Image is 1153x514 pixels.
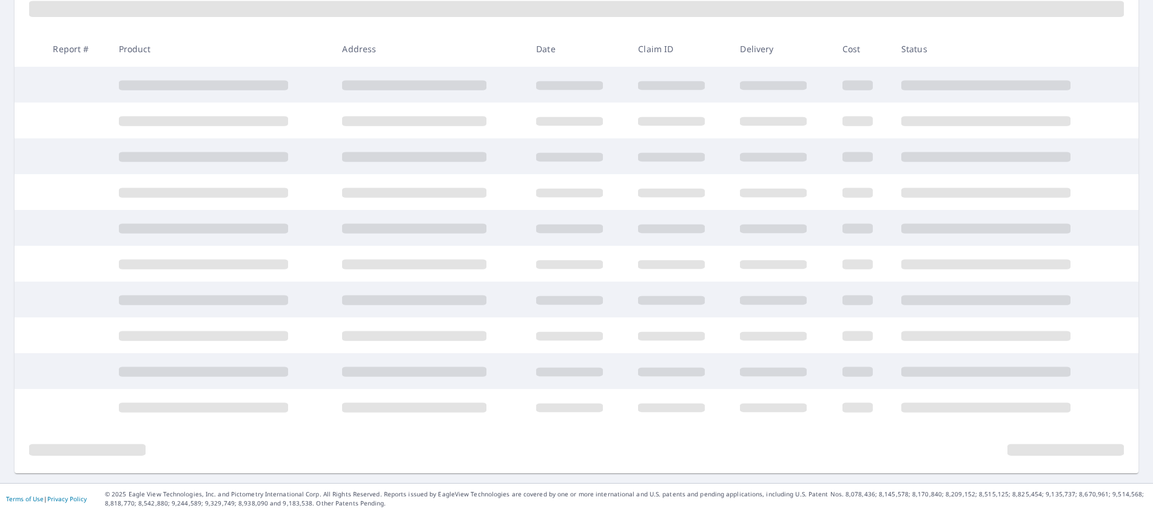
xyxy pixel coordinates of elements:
p: © 2025 Eagle View Technologies, Inc. and Pictometry International Corp. All Rights Reserved. Repo... [105,490,1147,508]
th: Address [332,31,526,67]
th: Cost [833,31,892,67]
a: Privacy Policy [47,495,87,503]
p: | [6,495,87,502]
th: Report # [43,31,109,67]
a: Terms of Use [6,495,44,503]
th: Product [109,31,333,67]
th: Delivery [730,31,832,67]
th: Claim ID [628,31,730,67]
th: Status [892,31,1115,67]
th: Date [526,31,628,67]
